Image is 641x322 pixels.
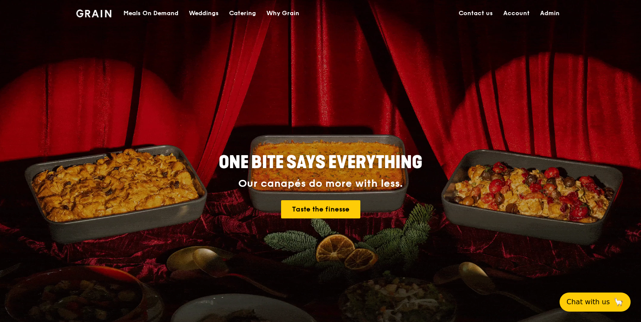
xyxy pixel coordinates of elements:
[281,200,360,218] a: Taste the finesse
[76,10,111,17] img: Grain
[229,0,256,26] div: Catering
[123,0,178,26] div: Meals On Demand
[189,0,219,26] div: Weddings
[498,0,535,26] a: Account
[560,293,631,312] button: Chat with us🦙
[165,178,476,190] div: Our canapés do more with less.
[266,0,299,26] div: Why Grain
[224,0,261,26] a: Catering
[535,0,565,26] a: Admin
[219,152,422,173] span: ONE BITE SAYS EVERYTHING
[567,297,610,307] span: Chat with us
[453,0,498,26] a: Contact us
[184,0,224,26] a: Weddings
[613,297,624,307] span: 🦙
[261,0,304,26] a: Why Grain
